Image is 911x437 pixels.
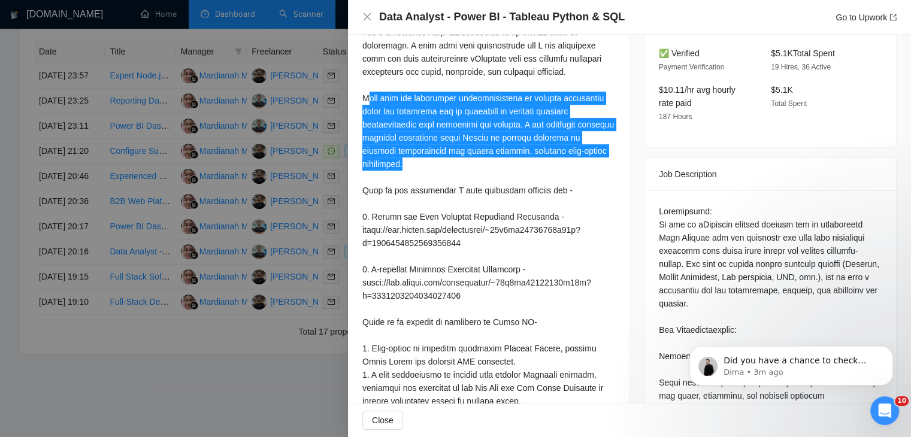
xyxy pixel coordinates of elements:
button: Close [362,12,372,22]
span: 187 Hours [659,113,692,121]
a: Go to Upworkexport [836,13,897,22]
span: $10.11/hr avg hourly rate paid [659,85,736,108]
span: 10 [895,396,909,406]
span: 19 Hires, 36 Active [771,63,831,71]
span: Total Spent [771,99,807,108]
span: export [889,14,897,21]
h4: Data Analyst - Power BI - Tableau Python & SQL [379,10,625,25]
span: Payment Verification [659,63,724,71]
button: Close [362,411,403,430]
iframe: Intercom live chat [870,396,899,425]
iframe: Intercom notifications message [671,321,911,405]
div: Job Description [659,158,882,190]
span: $5.1K Total Spent [771,48,835,58]
span: close [362,12,372,22]
span: Close [372,414,394,427]
span: ✅ Verified [659,48,700,58]
span: $5.1K [771,85,793,95]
